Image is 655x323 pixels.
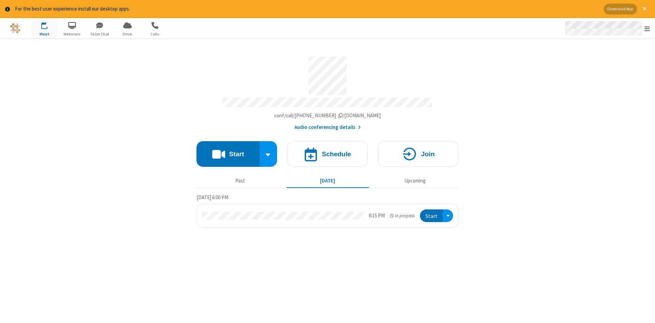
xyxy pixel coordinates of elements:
iframe: Chat [638,305,650,318]
button: Upcoming [374,175,456,188]
span: Webinars [59,31,85,37]
button: Audio conferencing details [294,123,361,131]
button: Start [420,209,443,222]
div: Open menu [559,18,655,39]
div: Start conference options [260,141,277,167]
em: in progress [390,212,415,219]
span: [DATE] 6:00 PM [196,194,228,201]
span: Calls [142,31,168,37]
button: Start [196,141,260,167]
span: Team Chat [87,31,113,37]
button: Copy my meeting room linkCopy my meeting room link [274,112,381,120]
section: Account details [196,52,458,131]
button: Join [378,141,458,167]
button: Schedule [287,141,368,167]
span: Meet [32,31,57,37]
button: Download App [604,4,637,14]
div: Open menu [443,209,453,222]
button: Close alert [639,4,650,14]
h4: Join [421,151,435,157]
span: Copy my meeting room link [274,112,381,119]
h4: Start [229,151,244,157]
span: Drive [115,31,140,37]
button: [DATE] [287,175,369,188]
div: For the best user experience install our desktop apps. [15,5,599,13]
section: Today's Meetings [196,193,458,227]
div: 1 [46,22,50,27]
button: Past [199,175,281,188]
div: 6:15 PM [369,212,385,220]
h4: Schedule [322,151,351,157]
img: QA Selenium DO NOT DELETE OR CHANGE [10,23,20,33]
button: Logo [2,18,28,39]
